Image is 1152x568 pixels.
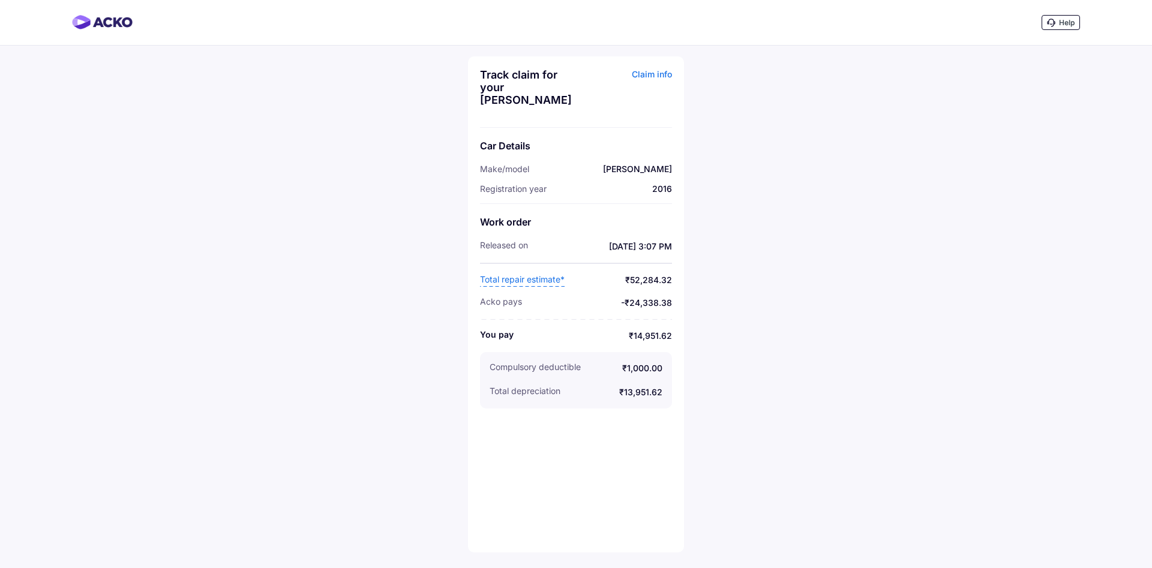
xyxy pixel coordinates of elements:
span: Total depreciation [490,386,560,399]
span: [PERSON_NAME] [603,164,672,174]
span: Released on [480,240,528,253]
span: ₹14,951.62 [526,329,672,342]
span: ₹52,284.32 [577,274,672,287]
span: Help [1059,18,1075,27]
span: Make/model [480,164,529,174]
span: Total repair estimate* [480,274,565,287]
span: ₹13,951.62 [572,386,662,399]
div: Track claim for your [PERSON_NAME] [480,68,573,106]
div: Work order [480,216,672,228]
span: Compulsory deductible [490,362,581,375]
div: Car Details [480,140,672,152]
span: ACKO pays [480,296,522,309]
span: 2016 [652,184,672,194]
span: - ₹24,338.38 [534,296,672,309]
div: Claim info [579,68,672,115]
span: You pay [480,329,514,342]
span: Registration year [480,184,547,194]
span: [DATE] 3:07 PM [540,240,672,253]
span: ₹1,000.00 [593,362,662,375]
img: horizontal-gradient.png [72,15,133,29]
